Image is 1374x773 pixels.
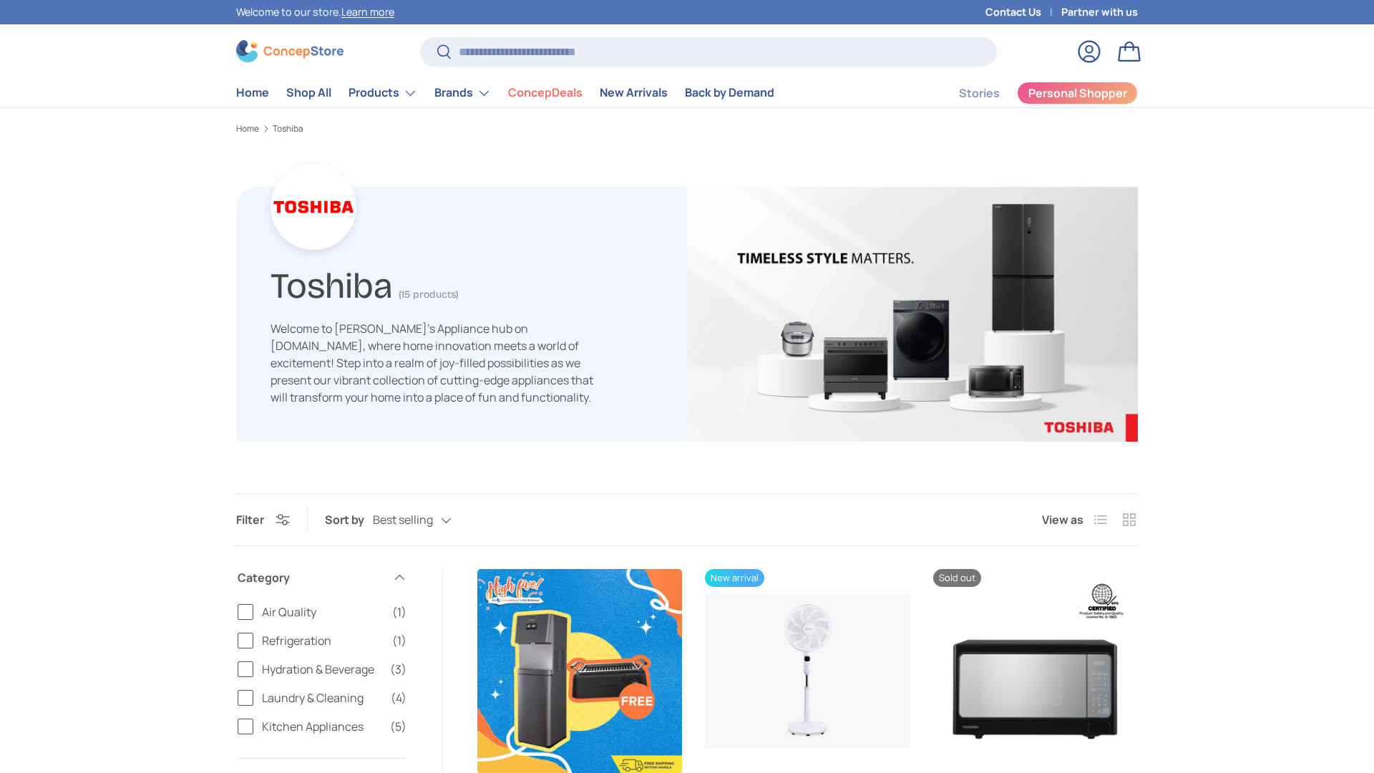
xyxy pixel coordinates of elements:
[262,661,381,678] span: Hydration & Beverage
[1017,82,1138,104] a: Personal Shopper
[271,259,393,307] h1: Toshiba
[236,4,394,20] p: Welcome to our store.
[340,79,426,107] summary: Products
[286,79,331,107] a: Shop All
[238,569,384,586] span: Category
[390,661,406,678] span: (3)
[373,513,433,527] span: Best selling
[236,512,264,528] span: Filter
[392,632,406,649] span: (1)
[685,79,774,107] a: Back by Demand
[262,603,384,621] span: Air Quality
[600,79,668,107] a: New Arrivals
[426,79,500,107] summary: Brands
[238,552,406,603] summary: Category
[1028,87,1127,99] span: Personal Shopper
[392,603,406,621] span: (1)
[399,288,459,301] span: (15 products)
[271,320,607,406] p: Welcome to [PERSON_NAME]'s Appliance hub on [DOMAIN_NAME], where home innovation meets a world of...
[262,632,384,649] span: Refrigeration
[236,125,259,133] a: Home
[373,507,480,533] button: Best selling
[273,125,303,133] a: Toshiba
[925,79,1138,107] nav: Secondary
[236,512,290,528] button: Filter
[341,5,394,19] a: Learn more
[705,569,764,587] span: New arrival
[262,718,381,735] span: Kitchen Appliances
[391,689,406,706] span: (4)
[236,79,269,107] a: Home
[959,79,1000,107] a: Stories
[434,79,491,107] a: Brands
[1061,4,1138,20] a: Partner with us
[687,187,1138,442] img: Toshiba
[1042,511,1083,528] span: View as
[349,79,417,107] a: Products
[325,511,373,528] label: Sort by
[508,79,583,107] a: ConcepDeals
[933,569,981,587] span: Sold out
[262,689,382,706] span: Laundry & Cleaning
[236,40,343,62] img: ConcepStore
[985,4,1061,20] a: Contact Us
[236,122,1138,135] nav: Breadcrumbs
[236,79,774,107] nav: Primary
[390,718,406,735] span: (5)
